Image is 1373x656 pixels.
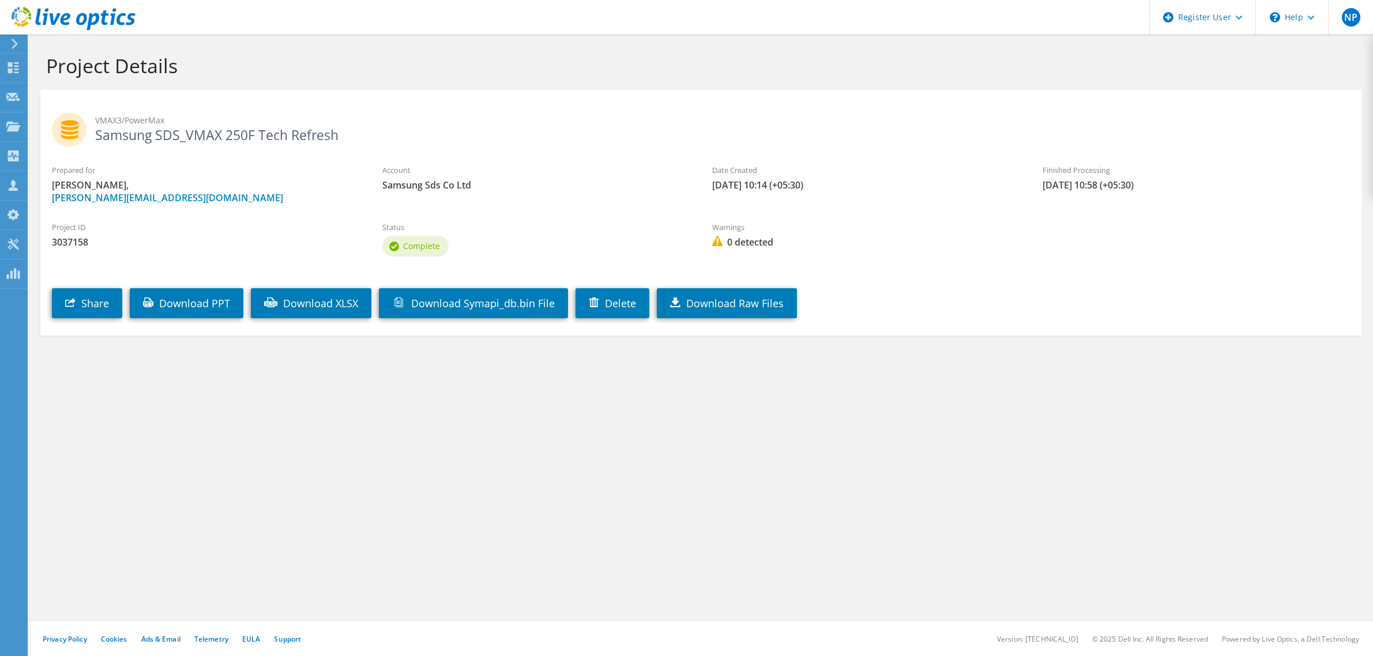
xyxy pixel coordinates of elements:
[712,236,1020,248] span: 0 detected
[242,634,260,644] a: EULA
[52,191,283,204] a: [PERSON_NAME][EMAIL_ADDRESS][DOMAIN_NAME]
[130,288,243,318] a: Download PPT
[43,634,87,644] a: Privacy Policy
[997,634,1078,644] li: Version: [TECHNICAL_ID]
[1043,164,1350,176] label: Finished Processing
[575,288,649,318] a: Delete
[382,221,690,233] label: Status
[101,634,127,644] a: Cookies
[1342,8,1360,27] span: NP
[382,164,690,176] label: Account
[382,179,690,191] span: Samsung Sds Co Ltd
[712,221,1020,233] label: Warnings
[379,288,568,318] a: Download Symapi_db.bin File
[52,288,122,318] a: Share
[52,236,359,248] span: 3037158
[52,221,359,233] label: Project ID
[141,634,180,644] a: Ads & Email
[403,240,440,251] span: Complete
[1270,12,1280,22] svg: \n
[251,288,371,318] a: Download XLSX
[52,164,359,176] label: Prepared for
[194,634,228,644] a: Telemetry
[1222,634,1359,644] li: Powered by Live Optics, a Dell Technology
[712,179,1020,191] span: [DATE] 10:14 (+05:30)
[657,288,797,318] a: Download Raw Files
[52,179,359,204] span: [PERSON_NAME],
[1092,634,1208,644] li: © 2025 Dell Inc. All Rights Reserved
[712,164,1020,176] label: Date Created
[95,114,1350,127] span: VMAX3/PowerMax
[52,112,1350,141] h2: Samsung SDS_VMAX 250F Tech Refresh
[274,634,301,644] a: Support
[46,54,1350,78] h1: Project Details
[1043,179,1350,191] span: [DATE] 10:58 (+05:30)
